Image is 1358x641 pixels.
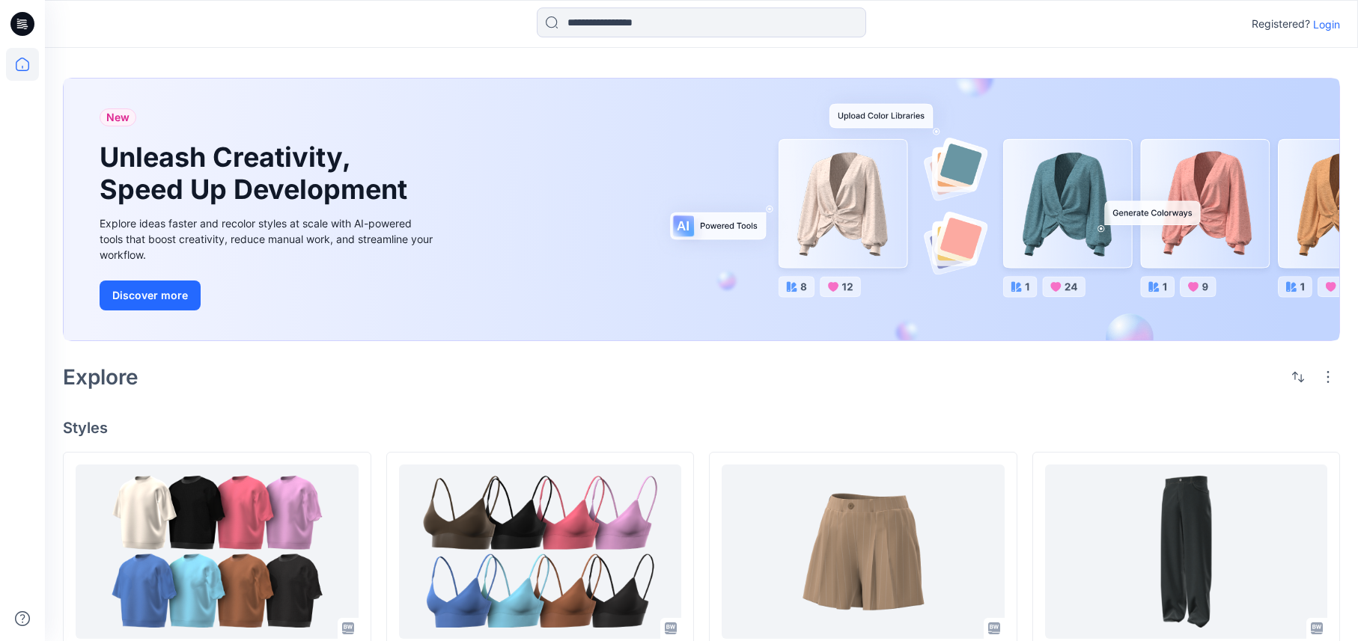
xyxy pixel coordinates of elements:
[106,108,130,126] span: New
[76,464,359,639] a: BW 2025.2 Webinar Mens Garment
[1252,15,1310,33] p: Registered?
[63,419,1340,437] h4: Styles
[722,464,1005,639] a: BW 2025.2 Webinar Womens Shorts
[63,365,138,389] h2: Explore
[1045,464,1328,639] a: BW 2025.2 Webinar Man Pants
[1313,16,1340,32] p: Login
[100,280,436,310] a: Discover more
[100,215,436,263] div: Explore ideas faster and recolor styles at scale with AI-powered tools that boost creativity, red...
[399,464,682,639] a: BW 2025.2 Webinar Womens Bra
[100,280,201,310] button: Discover more
[100,141,414,206] h1: Unleash Creativity, Speed Up Development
